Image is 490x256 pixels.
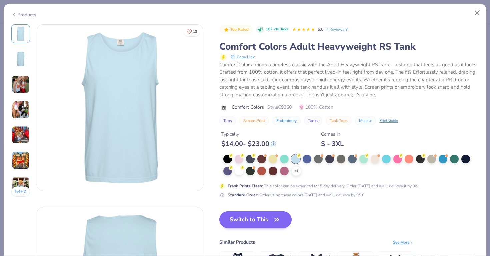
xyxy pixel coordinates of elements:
[326,26,349,32] a: 7 Reviews
[393,239,413,245] div: See More
[12,101,30,119] img: User generated content
[266,27,288,32] span: 107.7K Clicks
[318,27,323,32] span: 5.0
[228,183,419,189] div: This color can be expedited for 5 day delivery. Order [DATE] and we’ll delivery it by 9/9.
[219,61,479,99] div: Comfort Colors brings a timeless classic with the Adult Heavyweight RS Tank—a staple that feels a...
[220,25,252,34] button: Badge Button
[239,116,269,125] button: Screen Print
[230,28,249,31] span: Top Rated
[292,24,315,35] div: 5.0 Stars
[228,192,365,198] div: Order using these colors [DATE] and we’ll delivery by 9/16.
[232,104,264,111] span: Comfort Colors
[321,140,344,148] div: S - 3XL
[379,118,398,124] div: Print Guide
[219,211,292,228] button: Switch to This
[229,53,257,61] button: copy to clipboard
[12,126,30,144] img: User generated content
[221,131,276,138] div: Typically
[326,116,352,125] button: Tank Tops
[37,25,203,191] img: Front
[12,75,30,93] img: User generated content
[272,116,301,125] button: Embroidery
[12,151,30,169] img: User generated content
[355,116,376,125] button: Muscle
[224,27,229,32] img: Top Rated sort
[228,183,263,189] strong: Fresh Prints Flash :
[11,11,36,18] div: Products
[219,116,236,125] button: Tops
[299,104,333,111] span: 100% Cotton
[13,51,29,67] img: Back
[221,140,276,148] div: $ 14.00 - $ 23.00
[184,27,200,36] button: Like
[12,177,30,195] img: User generated content
[11,187,30,197] button: 54+
[321,131,344,138] div: Comes In
[193,30,197,33] span: 13
[219,105,228,110] img: brand logo
[304,116,322,125] button: Tanks
[471,7,484,19] button: Close
[267,104,292,111] span: Style C9360
[295,169,298,173] span: + 8
[219,40,479,53] div: Comfort Colors Adult Heavyweight RS Tank
[13,26,29,42] img: Front
[219,239,255,246] div: Similar Products
[228,192,258,198] strong: Standard Order :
